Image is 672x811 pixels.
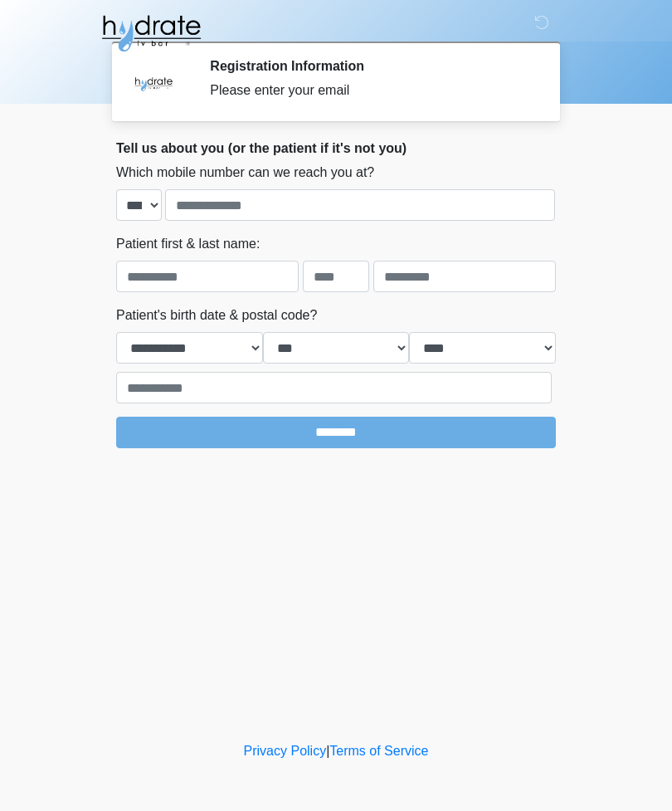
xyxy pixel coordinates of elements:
img: Hydrate IV Bar - Fort Collins Logo [100,12,202,54]
a: Terms of Service [329,744,428,758]
label: Patient's birth date & postal code? [116,305,317,325]
img: Agent Avatar [129,58,178,108]
a: | [326,744,329,758]
div: Please enter your email [210,81,531,100]
label: Which mobile number can we reach you at? [116,163,374,183]
a: Privacy Policy [244,744,327,758]
label: Patient first & last name: [116,234,260,254]
h2: Tell us about you (or the patient if it's not you) [116,140,556,156]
